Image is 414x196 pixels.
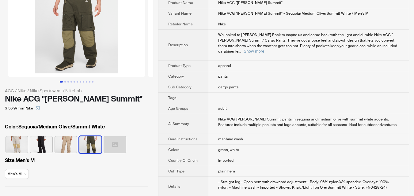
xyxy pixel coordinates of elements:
[218,22,226,27] span: Nike
[104,136,126,153] img: Burgundy Crush/Black/Laser Fuchsia/Summit White
[168,158,198,163] span: Country Of Origin
[238,49,241,54] span: ...
[5,123,148,131] label: Sequoia/Medium Olive/Summit White
[5,157,148,164] label: Men's M
[218,63,231,68] span: apparel
[218,158,234,163] span: Imported
[92,81,93,83] button: Go to slide 11
[5,103,148,113] div: $156.97 from Nike
[168,121,189,126] span: Ai Summary
[218,169,235,174] span: plain hem
[36,106,40,110] span: select
[104,136,126,152] label: unavailable
[30,136,52,152] label: available
[55,136,77,152] label: available
[218,179,399,190] div: - Straight leg - Open hem with drawcord adjustment - Body: 96% nylon/4% spandex. Overlays: 100% n...
[6,136,28,152] label: available
[168,106,188,111] span: Age Groups
[168,22,193,27] span: Retailer Name
[86,81,87,83] button: Go to slide 9
[218,32,397,54] span: We looked to [PERSON_NAME] Rock to inspire us and came back with the light and durable Nike ACG "...
[168,74,184,79] span: Category
[218,147,239,152] span: green, white
[168,11,192,16] span: Variant Name
[168,63,191,68] span: Product Type
[5,94,148,103] div: Nike ACG "[PERSON_NAME] Summit"
[168,184,180,189] span: Details
[5,87,148,94] div: ACG / Nike / Nike Sportswear / NikeLab
[218,116,399,128] div: Nike ACG 'Smith Summit' pants in sequoia and medium olive with summit white accents. Features inc...
[64,81,66,83] button: Go to slide 2
[168,147,179,152] span: Colors
[218,32,399,54] div: We looked to Smith Rock to inspire us and came back with the light and durable Nike ACG "Smith Su...
[30,136,52,153] img: Black/Anthracite/Summit White
[168,0,193,5] span: Product Name
[6,136,28,153] img: College Grey/Parachute Beige/Summit White
[77,81,78,83] button: Go to slide 6
[89,81,90,83] button: Go to slide 10
[168,137,197,142] span: Care Instructions
[218,85,238,90] span: cargo pants
[244,49,264,54] button: Expand
[218,0,283,5] span: Nike ACG "[PERSON_NAME] Summit"
[60,81,63,83] button: Go to slide 1
[83,81,84,83] button: Go to slide 8
[168,95,176,100] span: Tags
[5,157,16,164] span: Size :
[55,136,77,153] img: Khaki/Light Iron Ore/Summit White
[168,43,188,47] span: Description
[7,169,26,179] span: available
[79,136,101,152] label: available
[218,11,369,16] span: Nike ACG "[PERSON_NAME] Summit" - Sequoia/Medium Olive/Summit White / Men's M
[168,85,192,90] span: Sub Category
[74,81,75,83] button: Go to slide 5
[70,81,72,83] button: Go to slide 4
[67,81,69,83] button: Go to slide 3
[80,81,81,83] button: Go to slide 7
[5,124,18,130] span: Color :
[218,106,227,111] span: adult
[218,74,228,79] span: pants
[218,137,243,142] span: machine wash
[168,169,184,174] span: Cuff Type
[79,136,101,153] img: Sequoia/Medium Olive/Summit White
